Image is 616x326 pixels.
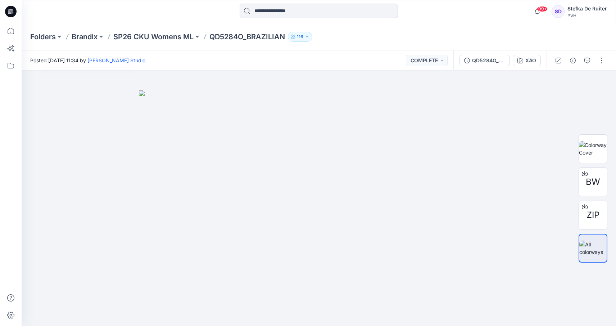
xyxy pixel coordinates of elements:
div: QD5284O_BRAZILIAN [472,57,505,64]
a: [PERSON_NAME] Studio [87,57,145,63]
button: 116 [288,32,312,42]
button: XAO [513,55,541,66]
span: ZIP [586,209,599,222]
p: 116 [297,33,303,41]
img: All colorways [579,241,607,256]
div: XAO [525,57,536,64]
span: BW [586,175,600,188]
div: Stefka De Ruiter [567,4,607,13]
a: Brandix [72,32,98,42]
span: 99+ [537,6,548,12]
span: Posted [DATE] 11:34 by [30,57,145,64]
img: Colorway Cover [579,141,607,156]
button: Details [567,55,579,66]
p: QD5284O_BRAZILIAN [209,32,285,42]
div: SD [552,5,565,18]
button: QD5284O_BRAZILIAN [459,55,510,66]
div: PVH [567,13,607,18]
a: Folders [30,32,56,42]
a: SP26 CKU Womens ML [113,32,194,42]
